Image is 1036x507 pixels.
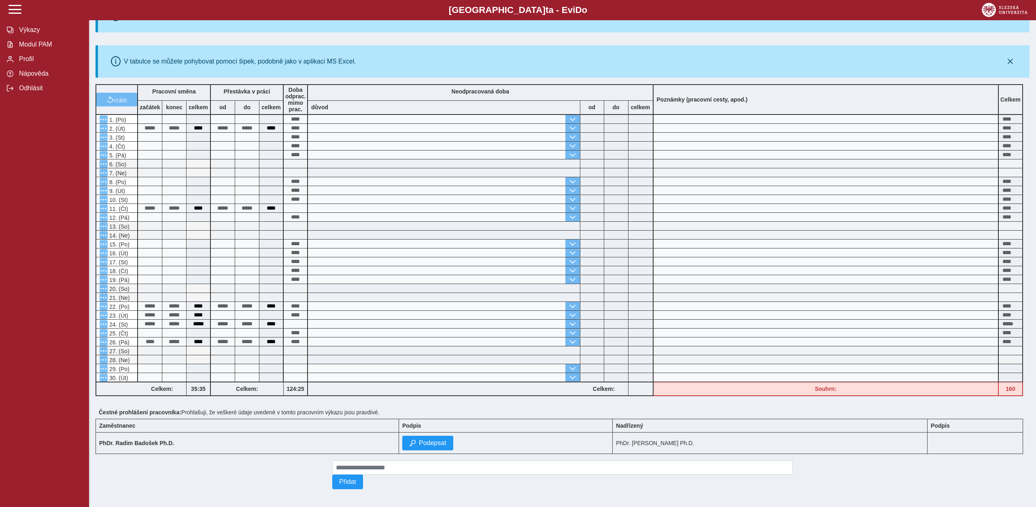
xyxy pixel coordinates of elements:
span: 18. (Čt) [108,268,128,274]
b: konec [162,104,186,110]
b: Celkem: [580,386,628,392]
b: Celkem [1000,96,1021,103]
span: 4. (Čt) [108,143,125,150]
b: do [604,104,628,110]
button: Menu [100,151,108,159]
div: Fond pracovní doby (176 h) a součet hodin (160 h) se neshodují! [999,382,1023,396]
button: Menu [100,302,108,310]
span: 11. (Čt) [108,206,128,212]
button: Menu [100,204,108,212]
b: Podpis [402,422,421,429]
button: Menu [100,115,108,123]
button: Menu [100,276,108,284]
b: celkem [187,104,210,110]
button: Menu [100,249,108,257]
span: 26. (Pá) [108,339,129,346]
b: Neodpracovaná doba [452,88,509,95]
button: Menu [100,338,108,346]
img: logo_web_su.png [982,3,1028,17]
button: vrátit [96,93,137,106]
span: Výkazy [17,26,82,34]
span: D [575,5,582,15]
span: 14. (Ne) [108,232,130,239]
span: 5. (Pá) [108,152,126,159]
span: 12. (Pá) [108,214,129,221]
span: 1. (Po) [108,117,126,123]
button: Menu [100,169,108,177]
span: 24. (St) [108,321,128,328]
button: Menu [100,133,108,141]
button: Menu [100,373,108,382]
b: důvod [311,104,328,110]
span: 8. (Po) [108,179,126,185]
button: Menu [100,267,108,275]
span: Odhlásit [17,85,82,92]
button: Menu [100,320,108,328]
b: 124:25 [284,386,307,392]
button: Menu [100,213,108,221]
span: o [582,5,588,15]
button: Menu [100,222,108,230]
span: 9. (Út) [108,188,125,194]
b: celkem [259,104,283,110]
span: 15. (Po) [108,241,129,248]
b: Zaměstnanec [99,422,135,429]
b: Celkem: [211,386,283,392]
b: Doba odprac. mimo prac. [285,87,306,112]
b: od [211,104,235,110]
span: 16. (Út) [108,250,128,257]
div: V tabulce se můžete pohybovat pomocí šipek, podobně jako v aplikaci MS Excel. [124,58,356,65]
div: Prohlašuji, že veškeré údaje uvedené v tomto pracovním výkazu jsou pravdivé. [96,406,1030,419]
span: 2. (Út) [108,125,125,132]
b: celkem [628,104,653,110]
button: Menu [100,347,108,355]
button: Přidat [332,475,363,489]
button: Menu [100,160,108,168]
span: 28. (Ne) [108,357,130,363]
button: Menu [100,124,108,132]
b: Souhrn: [815,386,836,392]
b: 160 [999,386,1022,392]
span: 10. (St) [108,197,128,203]
button: Menu [100,231,108,239]
button: Menu [100,142,108,150]
span: 21. (Ne) [108,295,130,301]
b: Celkem: [138,386,186,392]
button: Menu [100,284,108,293]
span: 7. (Ne) [108,170,127,176]
span: 27. (So) [108,348,129,354]
b: začátek [138,104,162,110]
b: Pracovní směna [152,88,195,95]
b: Nadřízený [616,422,643,429]
span: 17. (St) [108,259,128,265]
span: 29. (Po) [108,366,129,372]
b: PhDr. Radim Badošek Ph.D. [99,440,174,446]
b: Podpis [931,422,950,429]
span: t [546,5,548,15]
b: 35:35 [187,386,210,392]
span: 13. (So) [108,223,129,230]
span: 19. (Pá) [108,277,129,283]
button: Menu [100,329,108,337]
td: PhDr. [PERSON_NAME] Ph.D. [613,433,928,454]
button: Podepsat [402,436,453,450]
div: Fond pracovní doby (176 h) a součet hodin (160 h) se neshodují! [654,382,999,396]
b: od [580,104,604,110]
button: Menu [100,178,108,186]
b: do [235,104,259,110]
span: 20. (So) [108,286,129,292]
b: Poznámky (pracovní cesty, apod.) [654,96,751,103]
span: vrátit [113,96,127,103]
b: Čestné prohlášení pracovníka: [99,409,181,416]
button: Menu [100,356,108,364]
button: Menu [100,311,108,319]
span: Přidat [339,478,356,486]
button: Menu [100,365,108,373]
button: Menu [100,195,108,204]
span: Profil [17,55,82,63]
button: Menu [100,258,108,266]
span: 22. (Po) [108,303,129,310]
button: Menu [100,187,108,195]
b: [GEOGRAPHIC_DATA] a - Evi [24,5,1012,15]
span: Nápověda [17,70,82,77]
